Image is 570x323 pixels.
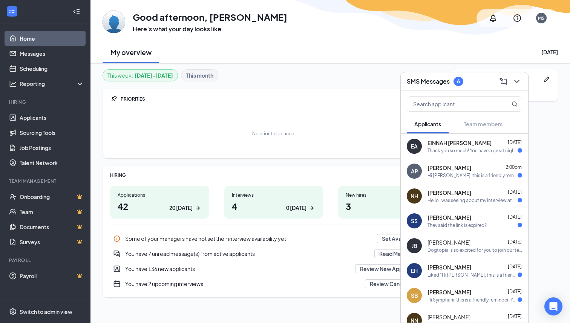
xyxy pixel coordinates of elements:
span: [DATE] [508,214,522,220]
div: AP [411,167,418,175]
div: New hires [346,192,430,198]
a: Job Postings [20,140,84,155]
a: Sourcing Tools [20,125,84,140]
div: Interviews [232,192,316,198]
div: You have 7 unread message(s) from active applicants [110,246,437,261]
svg: MagnifyingGlass [512,101,518,107]
div: MS [538,15,545,21]
div: You have 136 new applicants [110,261,437,276]
div: Open Intercom Messenger [544,297,562,315]
div: JB [412,242,417,250]
svg: ArrowRight [194,204,202,212]
svg: Collapse [73,8,80,15]
div: Liked “Hi [PERSON_NAME], this is a friendly reminder. Your meeting with Dogtopia for Front Desk R... [427,272,518,278]
a: SurveysCrown [20,234,84,250]
svg: ComposeMessage [499,77,508,86]
button: Set Availability [377,234,424,243]
button: Read Messages [374,249,424,258]
div: Hi Symphani, this is a friendly reminder. Your meeting with Dogtopia for Front Desk Receptionist ... [427,297,518,303]
span: [PERSON_NAME] [427,288,471,296]
h3: SMS Messages [407,77,450,86]
img: Marla Shorb [103,11,125,33]
svg: WorkstreamLogo [8,8,16,15]
div: Applications [118,192,202,198]
a: TeamCrown [20,204,84,219]
b: This month [186,71,213,80]
span: [PERSON_NAME] [427,239,470,246]
h1: 42 [118,200,202,213]
a: PayrollCrown [20,268,84,283]
a: UserEntityYou have 136 new applicantsReview New ApplicantsPin [110,261,437,276]
svg: ArrowRight [308,204,316,212]
div: Hello I was seeing about my interview at 12:00 [427,197,518,204]
div: You have 2 upcoming interviews [125,280,360,288]
h1: 3 [346,200,430,213]
b: [DATE] - [DATE] [135,71,173,80]
a: CalendarNewYou have 2 upcoming interviewsReview CandidatesPin [110,276,437,291]
a: Scheduling [20,61,84,76]
span: [PERSON_NAME] [427,313,470,321]
div: PRIORITIES [121,96,437,102]
a: New hires30 [DATE]ArrowRight [338,186,437,219]
span: [DATE] [508,289,522,294]
svg: Info [113,235,121,242]
svg: ChevronDown [512,77,521,86]
span: [DATE] [508,239,522,245]
a: Interviews40 [DATE]ArrowRight [224,186,323,219]
div: Hi [PERSON_NAME], this is a friendly reminder. Your meeting with Dogtopia for Dog Bather at [GEOG... [427,172,518,179]
span: [PERSON_NAME] [427,164,471,171]
span: Applicants [414,121,441,127]
div: This week : [107,71,173,80]
span: Team members [464,121,503,127]
span: EINNAH [PERSON_NAME] [427,139,492,147]
span: [DATE] [508,139,522,145]
svg: CalendarNew [113,280,121,288]
svg: Analysis [9,80,17,87]
div: You have 2 upcoming interviews [110,276,437,291]
svg: Settings [9,308,17,315]
h2: My overview [110,47,152,57]
div: Some of your managers have not set their interview availability yet [125,235,372,242]
a: Talent Network [20,155,84,170]
span: 2:00pm [506,164,522,170]
button: ChevronDown [510,75,522,87]
a: Applicants [20,110,84,125]
a: DocumentsCrown [20,219,84,234]
h1: 4 [232,200,316,213]
svg: Pin [110,95,118,103]
svg: UserEntity [113,265,121,272]
div: 6 [457,78,460,84]
div: You have 7 unread message(s) from active applicants [125,250,370,257]
div: EA [411,142,418,150]
div: Switch to admin view [20,308,72,315]
div: Some of your managers have not set their interview availability yet [110,231,437,246]
a: OnboardingCrown [20,189,84,204]
div: 20 [DATE] [169,204,193,212]
svg: QuestionInfo [513,14,522,23]
span: [PERSON_NAME] [427,214,471,221]
a: InfoSome of your managers have not set their interview availability yetSet AvailabilityPin [110,231,437,246]
a: Messages [20,46,84,61]
div: No priorities pinned. [252,130,296,137]
span: [DATE] [508,314,522,319]
div: NH [411,192,418,200]
span: [DATE] [508,189,522,195]
div: 0 [DATE] [286,204,306,212]
button: Review Candidates [365,279,424,288]
a: Home [20,31,84,46]
div: HIRING [110,172,437,178]
span: [PERSON_NAME] [427,189,471,196]
svg: DoubleChatActive [113,250,121,257]
span: [PERSON_NAME] [427,263,471,271]
svg: Notifications [489,14,498,23]
div: Thank you so much! You have a great night as well! [427,147,518,154]
div: You have 136 new applicants [125,265,351,272]
div: SS [411,217,418,225]
h1: Good afternoon, [PERSON_NAME] [133,11,287,23]
button: Review New Applicants [355,264,424,273]
a: Applications4220 [DATE]ArrowRight [110,186,209,219]
div: SB [411,292,418,299]
h3: Here’s what your day looks like [133,25,287,33]
div: [DATE] [541,48,558,56]
div: They said the link is expired? [427,222,487,228]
